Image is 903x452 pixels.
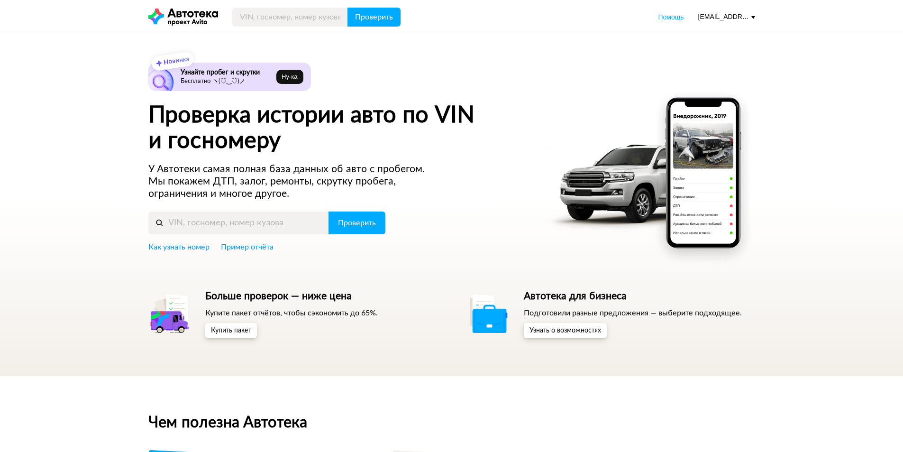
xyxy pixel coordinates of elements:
[524,290,742,303] h5: Автотека для бизнеса
[148,414,755,431] h2: Чем полезна Автотека
[205,290,378,303] h5: Больше проверок — ниже цена
[524,323,607,338] button: Узнать о возможностях
[524,308,742,318] p: Подготовили разные предложения — выберите подходящее.
[347,8,401,27] button: Проверить
[658,12,684,22] a: Помощь
[148,102,534,154] h1: Проверка истории авто по VIN и госномеру
[221,242,274,252] a: Пример отчёта
[181,78,273,85] p: Бесплатно ヽ(♡‿♡)ノ
[148,163,443,200] p: У Автотеки самая полная база данных об авто с пробегом. Мы покажем ДТП, залог, ремонты, скрутку п...
[148,212,329,234] input: VIN, госномер, номер кузова
[282,73,297,81] span: Ну‑ка
[181,68,273,77] h6: Узнайте пробег и скрутки
[232,8,348,27] input: VIN, госномер, номер кузова
[355,13,393,21] span: Проверить
[211,327,251,334] span: Купить пакет
[205,308,378,318] p: Купите пакет отчётов, чтобы сэкономить до 65%.
[338,219,376,227] span: Проверить
[529,327,601,334] span: Узнать о возможностях
[698,12,755,21] div: [EMAIL_ADDRESS][DOMAIN_NAME]
[148,242,210,252] a: Как узнать номер
[163,56,189,66] strong: Новинка
[205,323,257,338] button: Купить пакет
[658,13,684,21] span: Помощь
[328,212,385,234] button: Проверить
